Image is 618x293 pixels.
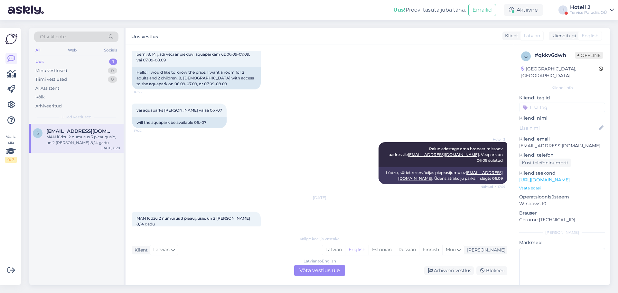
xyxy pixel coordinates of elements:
div: Blokeeri [476,266,507,275]
div: Küsi telefoninumbrit [519,159,571,167]
div: 0 [108,76,117,83]
p: Klienditeekond [519,170,605,177]
img: Askly Logo [5,33,17,45]
span: 17:22 [134,128,158,133]
a: [EMAIL_ADDRESS][DOMAIN_NAME] [408,152,479,157]
div: Võta vestlus üle [294,265,345,276]
span: Offline [575,52,603,59]
div: Latvian [322,245,345,255]
div: Kliendi info [519,85,605,91]
span: English [582,32,598,39]
span: svetlanalaguned@gmail.com [46,128,113,134]
div: Finnish [419,245,442,255]
span: s [37,131,39,135]
div: Tiimi vestlused [35,76,67,83]
div: Latvian to English [304,258,336,264]
span: Latvian [153,246,170,253]
div: 0 [108,68,117,74]
div: Klient [502,32,518,39]
p: Vaata edasi ... [519,185,605,191]
div: Klient [132,247,148,253]
span: Latvian [524,32,540,39]
span: Nähtud ✓ 17:29 [481,184,505,189]
div: Socials [103,46,118,54]
span: Palun edastage oma broneerimissoov aadressile . Veepark on 06.09 suletud [389,146,504,163]
b: Uus! [393,7,406,13]
p: Windows 10 [519,200,605,207]
div: Web [67,46,78,54]
div: Kõik [35,94,45,100]
div: Hotell 2 [570,5,607,10]
p: Kliendi nimi [519,115,605,122]
div: Vaata siia [5,134,17,163]
p: Brauser [519,210,605,216]
span: Sveiki! Gribu uzzinat cenu,vēlos numuru 2 pieuagušie un 2 berni,8, 14 gadi veci ar piekluvi aquap... [136,46,251,62]
div: Proovi tasuta juba täna: [393,6,466,14]
label: Uus vestlus [131,32,158,40]
span: Uued vestlused [61,114,91,120]
div: [DATE] 8:28 [101,146,120,151]
span: 16:55 [134,90,158,95]
div: # qkkv6dwh [535,51,575,59]
div: Aktiivne [504,4,543,16]
div: Minu vestlused [35,68,67,74]
span: Muu [446,247,456,252]
div: Arhiveeri vestlus [424,266,474,275]
a: Hotell 2Tervise Paradiis OÜ [570,5,614,15]
button: Emailid [468,4,496,16]
div: Klienditugi [549,32,576,39]
div: Tervise Paradiis OÜ [570,10,607,15]
input: Lisa nimi [520,124,598,132]
div: MAN lūdzu 2 numurus 3 pieaugusie, un 2 [PERSON_NAME] 8,14 gadu [46,134,120,146]
div: English [345,245,369,255]
div: [DATE] [132,195,507,201]
div: Hello! I would like to know the price, I want a room for 2 adults and 2 children, 8, [DEMOGRAPHIC... [132,67,261,89]
p: Kliendi tag'id [519,95,605,101]
div: Uus [35,59,44,65]
div: All [34,46,42,54]
p: Kliendi telefon [519,152,605,159]
p: Kliendi email [519,136,605,142]
div: Estonian [369,245,395,255]
div: Valige keel ja vastake [132,236,507,242]
div: Lūdzu, sūtiet rezervācijas pieprasījumu uz . Ūdens atrakciju parks ir slēgts 06.09 [379,167,507,184]
p: Operatsioonisüsteem [519,194,605,200]
div: [PERSON_NAME] [464,247,505,253]
span: MAN lūdzu 2 numurus 3 pieaugusie, un 2 [PERSON_NAME] 8,14 gadu [136,216,251,226]
a: [URL][DOMAIN_NAME] [519,177,570,183]
div: will the aquapark be available 06.-07 [132,117,227,128]
p: Märkmed [519,239,605,246]
div: Russian [395,245,419,255]
span: Otsi kliente [40,33,66,40]
div: AI Assistent [35,85,59,92]
p: [EMAIL_ADDRESS][DOMAIN_NAME] [519,142,605,149]
span: Hotell 2 [481,137,505,142]
div: [PERSON_NAME] [519,230,605,235]
p: Chrome [TECHNICAL_ID] [519,216,605,223]
span: vai aquaparks [PERSON_NAME] valaa 06.-07 [136,108,222,113]
div: 1 [109,59,117,65]
div: H [558,5,567,14]
input: Lisa tag [519,103,605,112]
div: Arhiveeritud [35,103,62,109]
div: 0 / 3 [5,157,17,163]
div: [GEOGRAPHIC_DATA], [GEOGRAPHIC_DATA] [521,66,599,79]
span: q [524,54,528,59]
